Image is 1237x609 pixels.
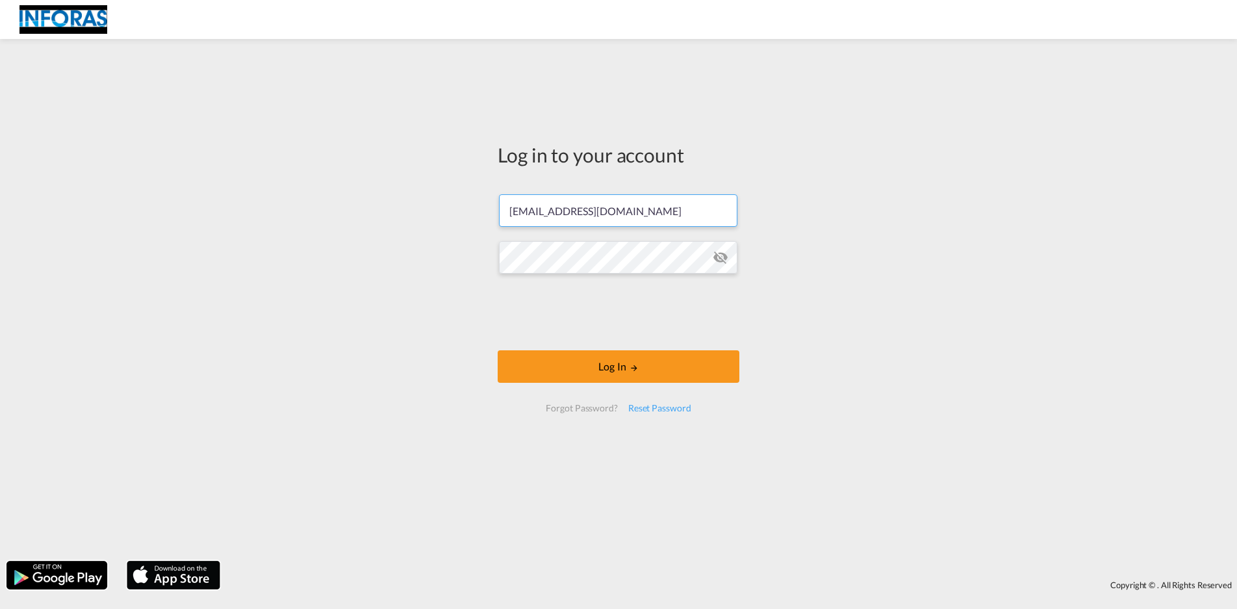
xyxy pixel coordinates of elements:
[227,574,1237,596] div: Copyright © . All Rights Reserved
[541,396,622,420] div: Forgot Password?
[499,194,737,227] input: Enter email/phone number
[713,250,728,265] md-icon: icon-eye-off
[520,287,717,337] iframe: reCAPTCHA
[5,560,108,591] img: google.png
[19,5,107,34] img: eff75c7098ee11eeb65dd1c63e392380.jpg
[125,560,222,591] img: apple.png
[498,350,739,383] button: LOGIN
[498,141,739,168] div: Log in to your account
[623,396,696,420] div: Reset Password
